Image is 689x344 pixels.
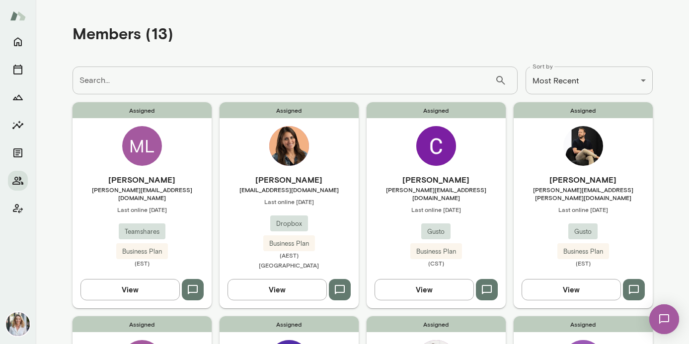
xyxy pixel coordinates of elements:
button: View [80,279,180,300]
span: Business Plan [557,247,609,257]
div: ML [122,126,162,166]
span: Business Plan [263,239,315,249]
button: Growth Plan [8,87,28,107]
span: (EST) [514,259,653,267]
span: Gusto [421,227,451,237]
span: Last online [DATE] [220,198,359,206]
span: Assigned [220,316,359,332]
span: Last online [DATE] [367,206,506,213]
h6: [PERSON_NAME] [73,174,212,186]
button: Home [8,32,28,52]
span: Dropbox [270,219,308,229]
div: Most Recent [526,67,653,94]
span: Assigned [73,102,212,118]
span: [PERSON_NAME][EMAIL_ADDRESS][PERSON_NAME][DOMAIN_NAME] [514,186,653,202]
span: Last online [DATE] [73,206,212,213]
h6: [PERSON_NAME] [514,174,653,186]
button: Members [8,171,28,191]
span: Assigned [514,316,653,332]
span: (CST) [367,259,506,267]
h6: [PERSON_NAME] [367,174,506,186]
span: Business Plan [116,247,168,257]
span: Teamshares [119,227,165,237]
span: (EST) [73,259,212,267]
span: Assigned [367,102,506,118]
img: Bruna Diehl [269,126,309,166]
img: Cynthia Garda [416,126,456,166]
span: Assigned [514,102,653,118]
button: Insights [8,115,28,135]
button: View [228,279,327,300]
img: Jennifer Palazzo [6,312,30,336]
button: Sessions [8,60,28,79]
span: Assigned [73,316,212,332]
span: Business Plan [410,247,462,257]
label: Sort by [533,62,553,70]
button: View [375,279,474,300]
span: (AEST) [220,251,359,259]
h6: [PERSON_NAME] [220,174,359,186]
button: Documents [8,143,28,163]
button: View [522,279,621,300]
button: Client app [8,199,28,218]
span: Gusto [568,227,598,237]
span: Assigned [220,102,359,118]
h4: Members (13) [73,24,173,43]
span: Last online [DATE] [514,206,653,213]
span: [PERSON_NAME][EMAIL_ADDRESS][DOMAIN_NAME] [367,186,506,202]
img: David De Rosa [563,126,603,166]
span: [GEOGRAPHIC_DATA] [259,262,319,269]
span: Assigned [367,316,506,332]
span: [PERSON_NAME][EMAIL_ADDRESS][DOMAIN_NAME] [73,186,212,202]
img: Mento [10,6,26,25]
span: [EMAIL_ADDRESS][DOMAIN_NAME] [220,186,359,194]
